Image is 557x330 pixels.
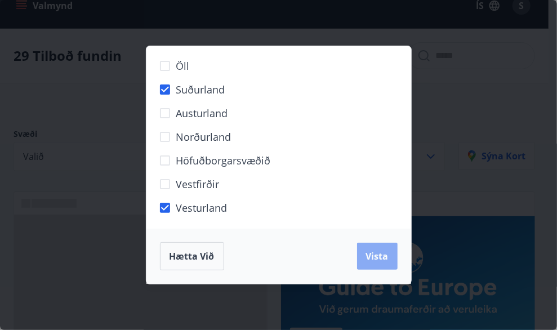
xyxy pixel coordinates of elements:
span: Vesturland [176,200,228,215]
span: Vestfirðir [176,177,220,191]
span: Höfuðborgarsvæðið [176,153,271,168]
span: Suðurland [176,82,225,97]
span: Vista [366,250,389,262]
span: Hætta við [170,250,215,262]
span: Austurland [176,106,228,121]
button: Hætta við [160,242,224,270]
button: Vista [357,243,398,270]
span: Norðurland [176,130,231,144]
span: Öll [176,59,190,73]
